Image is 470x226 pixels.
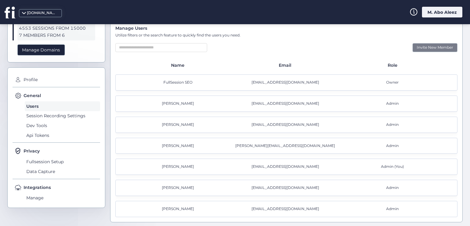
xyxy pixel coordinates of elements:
div: Utilize filters or the search feature to quickly find the users you need. [115,32,457,38]
div: [EMAIL_ADDRESS][DOMAIN_NAME] [233,206,340,212]
div: Manage Domains [17,44,65,56]
span: Owner [386,80,399,85]
span: Session Recording Settings [25,111,100,121]
span: 7 MEMBERS FROM 6 [19,32,94,39]
span: Privacy [24,148,40,154]
div: M. Abo Aleez [422,7,462,17]
span: Integrations [24,184,51,191]
span: Dev Tools [25,121,100,130]
div: [EMAIL_ADDRESS][DOMAIN_NAME] [233,122,340,128]
div: Invite New Member [412,43,457,52]
span: Fullsession Setup [25,157,100,167]
div: [PERSON_NAME] [125,101,233,107]
div: [PERSON_NAME] [125,122,233,128]
div: [PERSON_NAME] [125,185,233,191]
div: [PERSON_NAME][EMAIL_ADDRESS][DOMAIN_NAME] [233,143,340,149]
div: Manage Users [115,25,457,32]
div: [EMAIL_ADDRESS][DOMAIN_NAME] [233,101,340,107]
span: Manage [25,193,100,203]
span: Admin [386,185,399,191]
div: Role [340,62,448,69]
span: Admin [386,143,399,149]
span: Users [25,101,100,111]
span: Api Tokens [25,130,100,140]
div: [EMAIL_ADDRESS][DOMAIN_NAME] [233,185,340,191]
div: Name [125,62,233,69]
span: 4553 SESSIONS FROM 15000 [19,25,94,32]
span: Admin [386,206,399,212]
div: [PERSON_NAME] [125,206,233,212]
div: [EMAIL_ADDRESS][DOMAIN_NAME] [233,164,340,170]
span: Profile [22,75,100,85]
div: [DOMAIN_NAME] [27,10,58,16]
span: Admin [386,122,399,128]
div: [PERSON_NAME] [125,143,233,149]
div: FullSession SEO [125,80,233,85]
span: Data Capture [25,167,100,176]
span: General [24,92,41,99]
div: [EMAIL_ADDRESS][DOMAIN_NAME] [233,80,340,85]
div: Email [233,62,340,69]
div: [PERSON_NAME] [125,164,233,170]
span: Admin (You) [381,164,404,170]
span: Admin [386,101,399,107]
